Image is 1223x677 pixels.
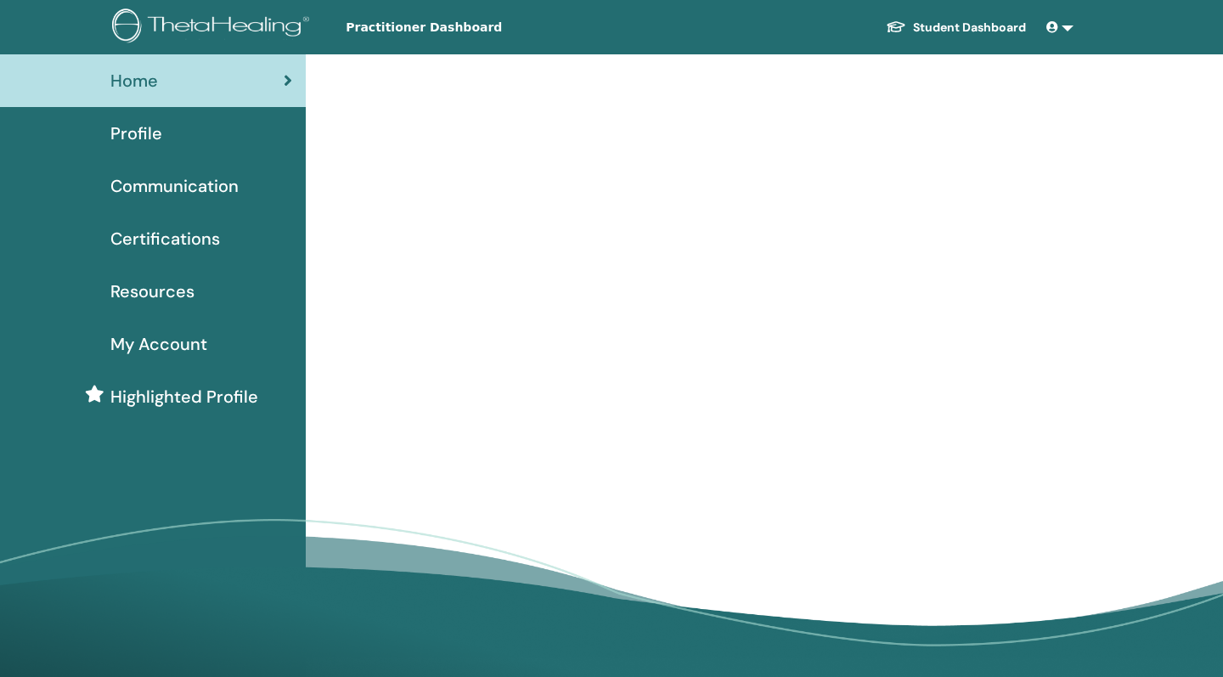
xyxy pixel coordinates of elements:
[346,19,600,37] span: Practitioner Dashboard
[110,121,162,146] span: Profile
[110,384,258,409] span: Highlighted Profile
[110,68,158,93] span: Home
[110,226,220,251] span: Certifications
[110,173,239,199] span: Communication
[886,20,906,34] img: graduation-cap-white.svg
[110,279,194,304] span: Resources
[872,12,1040,43] a: Student Dashboard
[112,8,315,47] img: logo.png
[110,331,207,357] span: My Account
